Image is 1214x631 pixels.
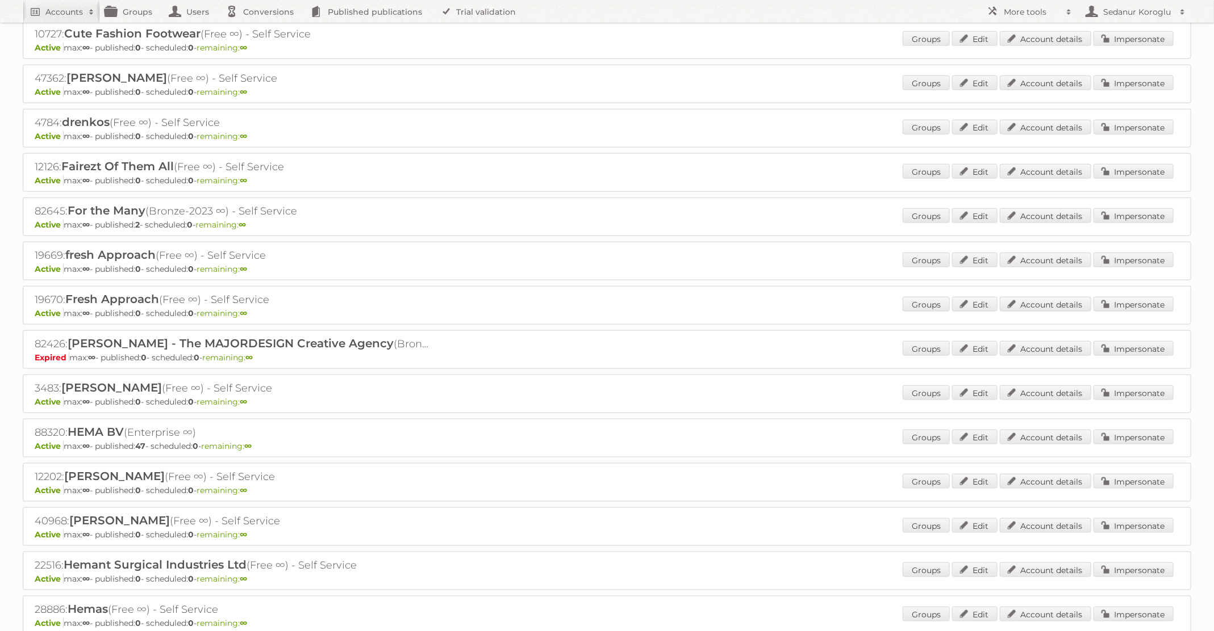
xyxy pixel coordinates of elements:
strong: ∞ [82,485,90,495]
a: Impersonate [1094,430,1174,444]
span: fresh Approach [65,248,156,262]
span: remaining: [202,352,253,363]
strong: 0 [188,131,194,141]
h2: 47362: (Free ∞) - Self Service [35,71,432,86]
a: Account details [1000,474,1091,489]
span: Fresh Approach [65,292,159,306]
a: Account details [1000,518,1091,533]
p: max: - published: - scheduled: - [35,441,1179,451]
p: max: - published: - scheduled: - [35,618,1179,628]
a: Account details [1000,385,1091,400]
a: Impersonate [1094,562,1174,577]
a: Account details [1000,607,1091,621]
strong: 0 [135,87,141,97]
strong: 2 [135,220,140,230]
strong: ∞ [82,529,90,540]
span: remaining: [197,397,247,407]
a: Account details [1000,341,1091,356]
span: Active [35,220,64,230]
strong: ∞ [240,175,247,186]
a: Groups [903,31,950,46]
a: Impersonate [1094,518,1174,533]
strong: 0 [135,529,141,540]
strong: 0 [188,264,194,274]
a: Groups [903,75,950,90]
strong: 0 [135,43,141,53]
strong: 0 [193,441,198,451]
span: Expired [35,352,69,363]
p: max: - published: - scheduled: - [35,87,1179,97]
strong: ∞ [240,618,247,628]
a: Impersonate [1094,607,1174,621]
span: [PERSON_NAME] [61,381,162,394]
span: Active [35,264,64,274]
strong: ∞ [240,131,247,141]
p: max: - published: - scheduled: - [35,308,1179,318]
h2: 88320: (Enterprise ∞) [35,425,432,440]
strong: ∞ [240,574,247,584]
strong: 0 [135,618,141,628]
span: Hemas [68,602,108,616]
strong: 0 [188,175,194,186]
h2: 4784: (Free ∞) - Self Service [35,115,432,130]
span: Active [35,529,64,540]
span: Active [35,485,64,495]
strong: 0 [188,529,194,540]
a: Edit [952,607,998,621]
strong: ∞ [82,220,90,230]
strong: ∞ [240,264,247,274]
strong: ∞ [82,441,90,451]
a: Impersonate [1094,474,1174,489]
strong: ∞ [240,308,247,318]
strong: 0 [194,352,199,363]
strong: 0 [135,131,141,141]
a: Impersonate [1094,341,1174,356]
span: remaining: [197,308,247,318]
a: Account details [1000,31,1091,46]
strong: 0 [188,618,194,628]
strong: ∞ [239,220,246,230]
span: [PERSON_NAME] [64,469,165,483]
span: Active [35,175,64,186]
strong: ∞ [82,397,90,407]
a: Groups [903,607,950,621]
a: Edit [952,253,998,267]
strong: 0 [141,352,147,363]
a: Account details [1000,430,1091,444]
h2: 10727: (Free ∞) - Self Service [35,27,432,41]
a: Groups [903,385,950,400]
a: Groups [903,518,950,533]
a: Groups [903,474,950,489]
span: Active [35,308,64,318]
span: Active [35,131,64,141]
span: Active [35,43,64,53]
a: Edit [952,341,998,356]
strong: ∞ [82,308,90,318]
p: max: - published: - scheduled: - [35,175,1179,186]
h2: Accounts [45,6,83,18]
span: remaining: [197,43,247,53]
h2: 12202: (Free ∞) - Self Service [35,469,432,484]
a: Groups [903,562,950,577]
a: Groups [903,430,950,444]
a: Edit [952,385,998,400]
a: Groups [903,341,950,356]
strong: ∞ [240,87,247,97]
a: Impersonate [1094,253,1174,267]
a: Edit [952,474,998,489]
span: Active [35,87,64,97]
h2: 28886: (Free ∞) - Self Service [35,602,432,617]
strong: ∞ [244,441,252,451]
span: Fairezt Of Them All [61,159,174,173]
a: Account details [1000,164,1091,179]
a: Groups [903,297,950,312]
a: Impersonate [1094,385,1174,400]
strong: 0 [135,485,141,495]
a: Impersonate [1094,208,1174,223]
a: Groups [903,120,950,134]
a: Edit [952,75,998,90]
span: remaining: [197,87,247,97]
p: max: - published: - scheduled: - [35,352,1179,363]
p: max: - published: - scheduled: - [35,131,1179,141]
a: Account details [1000,562,1091,577]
